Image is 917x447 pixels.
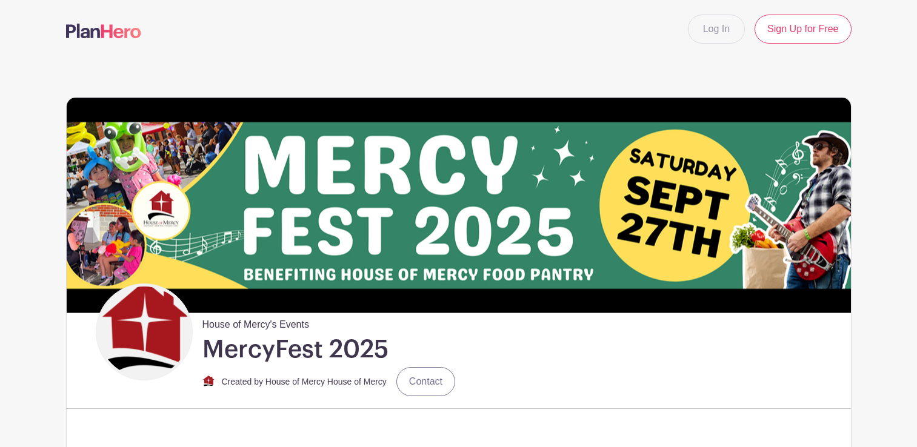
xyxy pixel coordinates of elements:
[396,367,455,396] a: Contact
[202,334,388,365] h1: MercyFest 2025
[688,15,745,44] a: Log In
[222,377,387,386] small: Created by House of Mercy House of Mercy
[67,98,851,313] img: Mercy-Fest-Banner-Plan-Hero.jpg
[99,286,190,377] img: PNG-logo-house-only.png
[66,24,141,38] img: logo-507f7623f17ff9eddc593b1ce0a138ce2505c220e1c5a4e2b4648c50719b7d32.svg
[202,376,215,388] img: PNG-logo-house-only.png
[202,313,309,332] span: House of Mercy's Events
[755,15,851,44] a: Sign Up for Free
